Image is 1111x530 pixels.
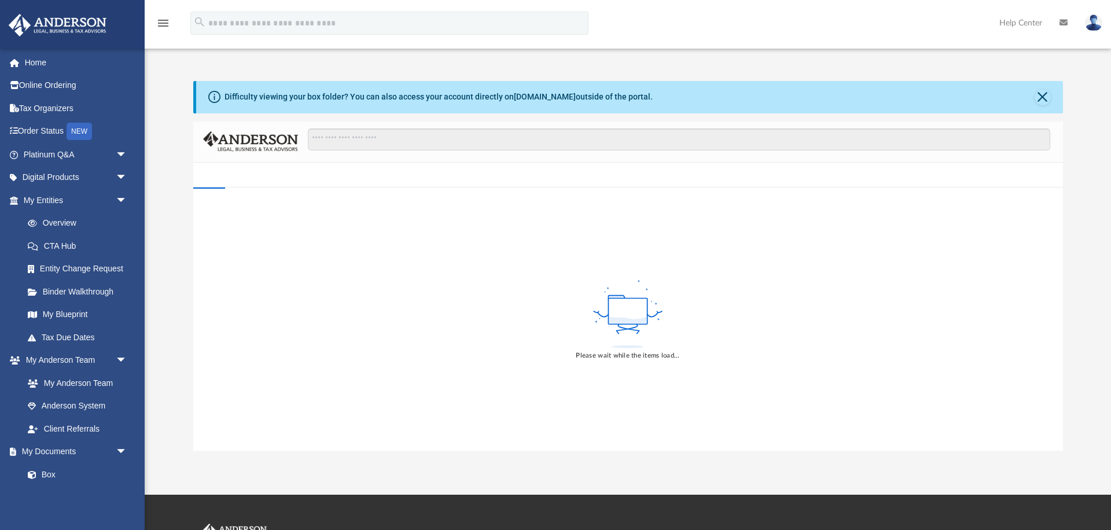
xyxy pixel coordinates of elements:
a: Overview [16,212,145,235]
div: NEW [67,123,92,140]
div: Difficulty viewing your box folder? You can also access your account directly on outside of the p... [225,91,653,103]
a: Client Referrals [16,417,139,440]
a: Home [8,51,145,74]
a: Meeting Minutes [16,486,139,509]
a: Tax Organizers [8,97,145,120]
button: Close [1035,89,1051,105]
a: My Anderson Teamarrow_drop_down [8,349,139,372]
input: Search files and folders [308,128,1050,150]
span: arrow_drop_down [116,189,139,212]
a: My Documentsarrow_drop_down [8,440,139,463]
a: Box [16,463,133,486]
a: Tax Due Dates [16,326,145,349]
span: arrow_drop_down [116,143,139,167]
a: Online Ordering [8,74,145,97]
a: My Entitiesarrow_drop_down [8,189,145,212]
img: Anderson Advisors Platinum Portal [5,14,110,36]
a: Digital Productsarrow_drop_down [8,166,145,189]
i: search [193,16,206,28]
span: arrow_drop_down [116,166,139,190]
a: Binder Walkthrough [16,280,145,303]
a: Anderson System [16,395,139,418]
a: Platinum Q&Aarrow_drop_down [8,143,145,166]
span: arrow_drop_down [116,349,139,373]
div: Please wait while the items load... [576,351,679,361]
span: arrow_drop_down [116,440,139,464]
a: Order StatusNEW [8,120,145,143]
a: menu [156,22,170,30]
a: [DOMAIN_NAME] [514,92,576,101]
img: User Pic [1085,14,1102,31]
a: Entity Change Request [16,257,145,281]
a: CTA Hub [16,234,145,257]
i: menu [156,16,170,30]
a: My Blueprint [16,303,139,326]
a: My Anderson Team [16,371,133,395]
